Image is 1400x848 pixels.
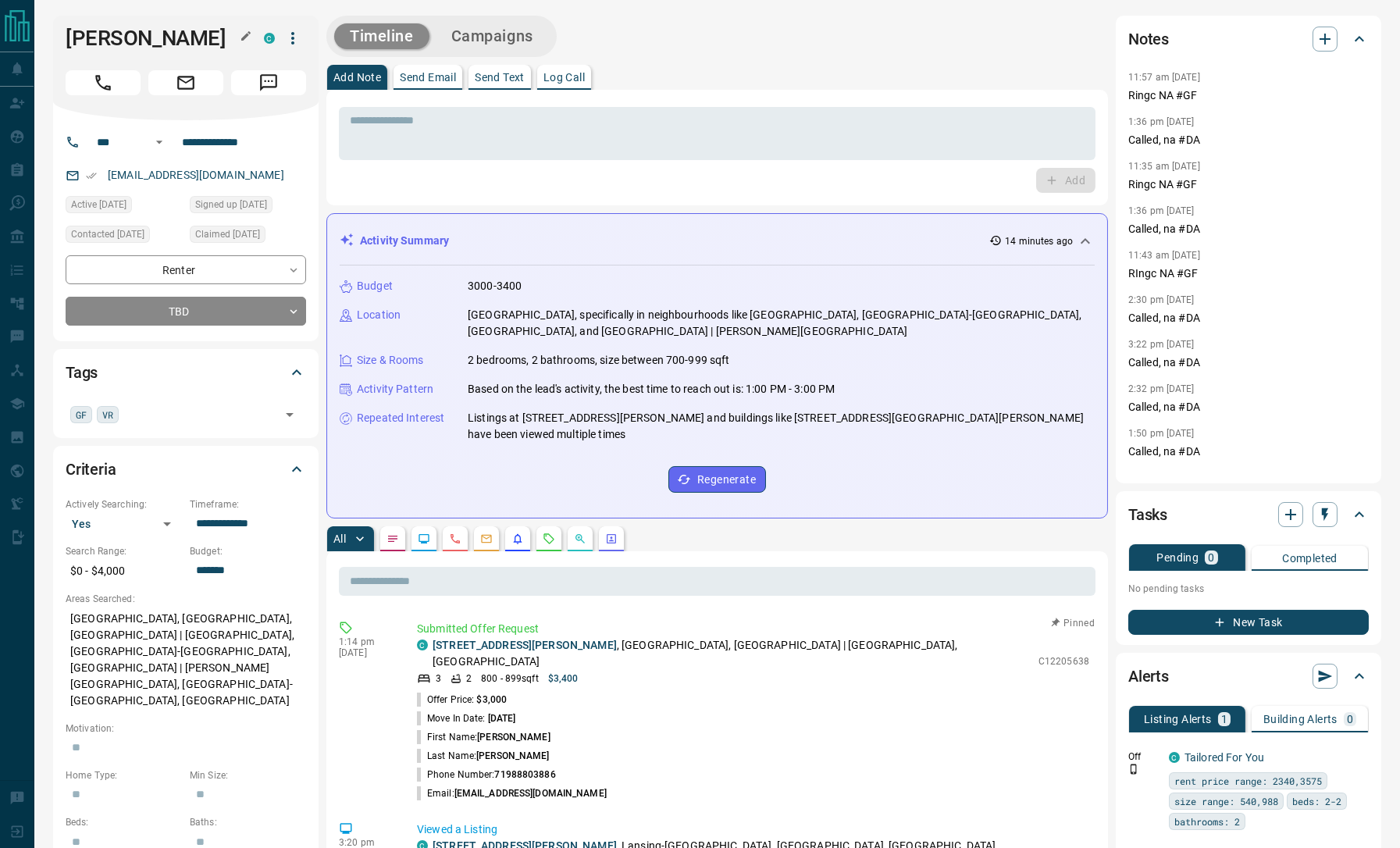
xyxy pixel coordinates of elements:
p: 11:57 am [DATE] [1128,72,1200,83]
svg: Emails [480,533,493,545]
p: [GEOGRAPHIC_DATA], [GEOGRAPHIC_DATA], [GEOGRAPHIC_DATA] | [GEOGRAPHIC_DATA], [GEOGRAPHIC_DATA]-[G... [66,606,306,714]
p: Pending [1156,552,1199,563]
span: Contacted [DATE] [71,226,144,242]
p: Listings at [STREET_ADDRESS][PERSON_NAME] and buildings like [STREET_ADDRESS][GEOGRAPHIC_DATA][PE... [468,410,1095,443]
p: 2:30 pm [DATE] [1128,294,1195,305]
p: Log Call [543,72,585,83]
p: Min Size: [190,768,306,782]
span: [EMAIL_ADDRESS][DOMAIN_NAME] [454,788,607,799]
p: Budget: [190,544,306,558]
p: Areas Searched: [66,592,306,606]
p: Budget [357,278,393,294]
p: Building Alerts [1263,714,1338,725]
p: 11:43 am [DATE] [1128,250,1200,261]
p: Phone Number: [417,768,556,782]
button: Regenerate [668,466,766,493]
svg: Lead Browsing Activity [418,533,430,545]
p: Based on the lead's activity, the best time to reach out is: 1:00 PM - 3:00 PM [468,381,835,397]
div: Activity Summary14 minutes ago [340,226,1095,255]
span: Active [DATE] [71,197,126,212]
p: Send Text [475,72,525,83]
p: Ringc NA #GF [1128,176,1369,193]
p: [GEOGRAPHIC_DATA], specifically in neighbourhoods like [GEOGRAPHIC_DATA], [GEOGRAPHIC_DATA]-[GEOG... [468,307,1095,340]
h2: Tasks [1128,502,1167,527]
svg: Opportunities [574,533,586,545]
p: 1:14 pm [339,636,394,647]
div: condos.ca [417,640,428,650]
p: Submitted Offer Request [417,621,1089,637]
p: Actively Searching: [66,497,182,511]
p: 3:20 pm [339,837,394,848]
p: Called, na #DA [1128,444,1369,460]
svg: Agent Actions [605,533,618,545]
div: Criteria [66,451,306,488]
p: First Name: [417,730,550,744]
p: Called, na #DA [1128,132,1369,148]
p: Completed [1282,553,1338,564]
p: 3000-3400 [468,278,522,294]
p: Called, na #DA [1128,310,1369,326]
p: Size & Rooms [357,352,424,369]
p: Listing Alerts [1144,714,1212,725]
p: Ringc NA #GF [1128,87,1369,104]
p: 1 [1221,714,1227,725]
p: Beds: [66,815,182,829]
div: Yes [66,511,182,536]
svg: Notes [387,533,399,545]
p: 2 [466,672,472,686]
span: 71988803886 [494,769,555,780]
button: Open [150,133,169,151]
p: RIngc NA #GF [1128,265,1369,282]
p: Email: [417,786,607,800]
div: Tasks [1128,496,1369,533]
p: Repeated Interest [357,410,444,426]
div: Renter [66,255,306,284]
p: Viewed a Listing [417,821,1089,838]
p: Baths: [190,815,306,829]
a: [STREET_ADDRESS][PERSON_NAME] [433,639,617,651]
span: Claimed [DATE] [195,226,260,242]
a: Tailored For You [1184,751,1264,764]
span: beds: 2-2 [1292,793,1341,809]
p: 0 [1347,714,1353,725]
p: $0 - $4,000 [66,558,182,584]
p: [DATE] [339,647,394,658]
p: Activity Pattern [357,381,433,397]
div: condos.ca [264,33,275,44]
p: 3:22 pm [DATE] [1128,339,1195,350]
button: Open [279,404,301,426]
button: Pinned [1050,616,1095,630]
p: Send Email [400,72,456,83]
div: condos.ca [1169,752,1180,763]
p: 14 minutes ago [1005,234,1073,248]
span: bathrooms: 2 [1174,814,1240,829]
p: 0 [1208,552,1214,563]
p: Motivation: [66,722,306,736]
p: C12205638 [1038,654,1089,668]
p: 1:36 pm [DATE] [1128,116,1195,127]
a: [EMAIL_ADDRESS][DOMAIN_NAME] [108,169,284,181]
span: [DATE] [488,713,516,724]
span: Call [66,70,141,95]
p: Search Range: [66,544,182,558]
div: Tags [66,354,306,391]
div: Alerts [1128,657,1369,695]
button: Timeline [334,23,429,49]
p: Move In Date: [417,711,515,725]
h2: Alerts [1128,664,1169,689]
p: Home Type: [66,768,182,782]
p: $3,400 [548,672,579,686]
div: TBD [66,297,306,326]
h2: Criteria [66,457,116,482]
span: [PERSON_NAME] [476,750,549,761]
svg: Calls [449,533,461,545]
span: [PERSON_NAME] [477,732,550,743]
p: No pending tasks [1128,577,1369,600]
p: 800 - 899 sqft [481,672,538,686]
p: 9:15 am [DATE] [1128,472,1195,483]
p: Timeframe: [190,497,306,511]
p: 3 [436,672,441,686]
p: 11:35 am [DATE] [1128,161,1200,172]
p: All [333,533,346,544]
button: New Task [1128,610,1369,635]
